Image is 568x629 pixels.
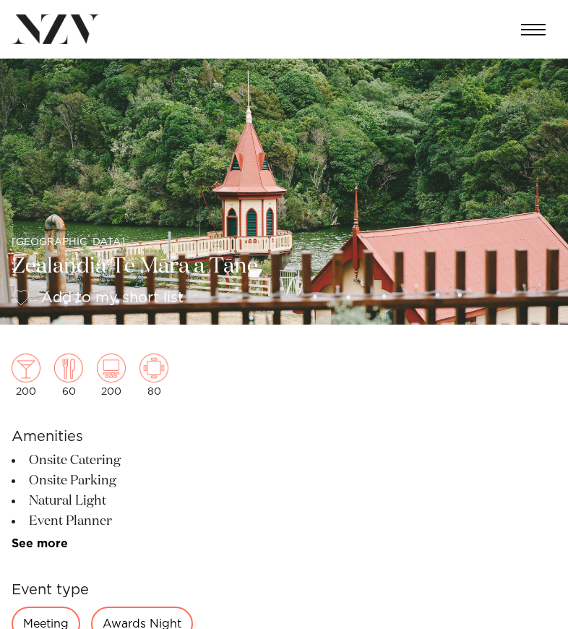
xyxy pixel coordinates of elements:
[139,354,168,382] img: meeting.png
[54,354,83,397] div: 60
[12,511,247,531] li: Event Planner
[12,426,247,448] h6: Amenities
[12,450,247,471] li: Onsite Catering
[12,491,247,511] li: Natural Light
[97,354,126,382] img: theatre.png
[12,354,40,382] img: cocktail.png
[12,14,100,44] img: nzv-logo.png
[12,471,247,491] li: Onsite Parking
[139,354,168,397] div: 80
[12,354,40,397] div: 200
[54,354,83,382] img: dining.png
[97,354,126,397] div: 200
[12,579,247,601] h6: Event type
